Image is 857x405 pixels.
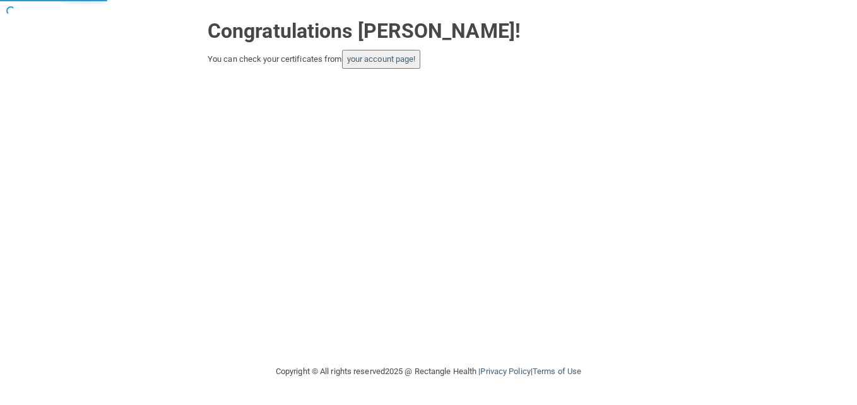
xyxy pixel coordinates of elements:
[208,19,521,43] strong: Congratulations [PERSON_NAME]!
[198,351,659,392] div: Copyright © All rights reserved 2025 @ Rectangle Health | |
[533,367,581,376] a: Terms of Use
[208,50,649,69] div: You can check your certificates from
[342,50,421,69] button: your account page!
[480,367,530,376] a: Privacy Policy
[347,54,416,64] a: your account page!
